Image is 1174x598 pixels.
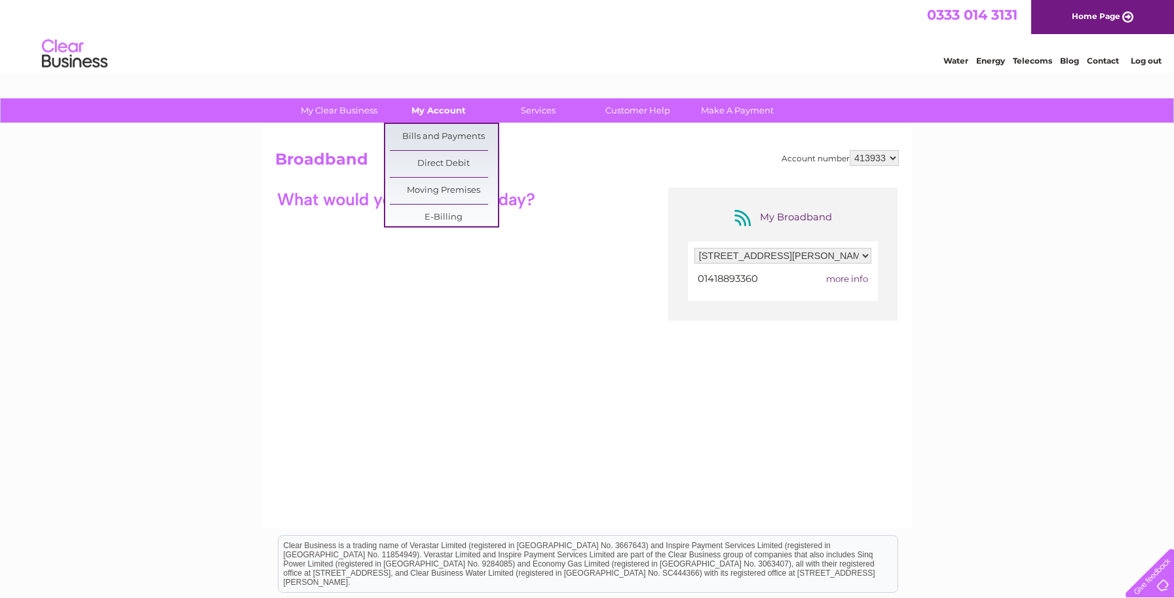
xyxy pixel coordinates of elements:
a: Contact [1087,56,1119,66]
a: Energy [976,56,1005,66]
a: Services [484,98,592,123]
a: E-Billing [390,205,498,231]
a: My Clear Business [285,98,393,123]
div: Clear Business is a trading name of Verastar Limited (registered in [GEOGRAPHIC_DATA] No. 3667643... [278,7,898,64]
a: Moving Premises [390,178,498,204]
div: Account number [782,150,899,166]
a: Make A Payment [683,98,791,123]
a: Customer Help [584,98,692,123]
h2: Broadband [275,150,899,175]
a: Bills and Payments [390,124,498,150]
a: Direct Debit [390,151,498,177]
a: Telecoms [1013,56,1052,66]
a: Water [943,56,968,66]
a: Log out [1131,56,1162,66]
div: My Broadband [730,207,835,228]
span: 01418893360 [698,273,758,285]
a: Blog [1060,56,1079,66]
img: logo.png [41,34,108,74]
a: 0333 014 3131 [927,7,1017,23]
span: more info [826,273,868,284]
a: My Account [385,98,493,123]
